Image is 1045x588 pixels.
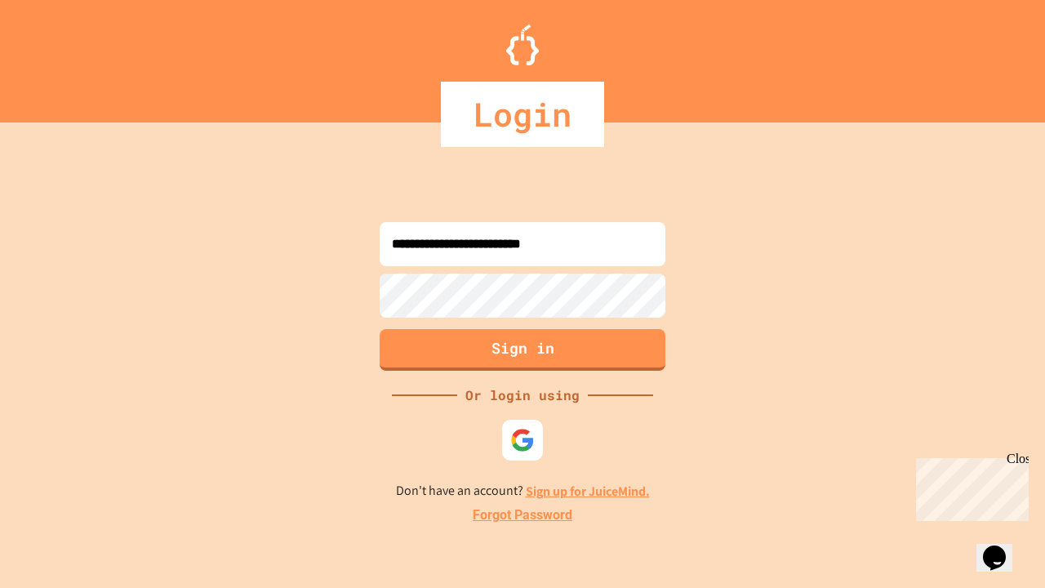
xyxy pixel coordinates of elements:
div: Chat with us now!Close [7,7,113,104]
button: Sign in [380,329,665,371]
a: Sign up for JuiceMind. [526,483,650,500]
img: google-icon.svg [510,428,535,452]
p: Don't have an account? [396,481,650,501]
iframe: chat widget [976,523,1029,572]
img: Logo.svg [506,24,539,65]
a: Forgot Password [473,506,572,525]
div: Login [441,82,604,147]
iframe: chat widget [909,452,1029,521]
div: Or login using [457,385,588,405]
